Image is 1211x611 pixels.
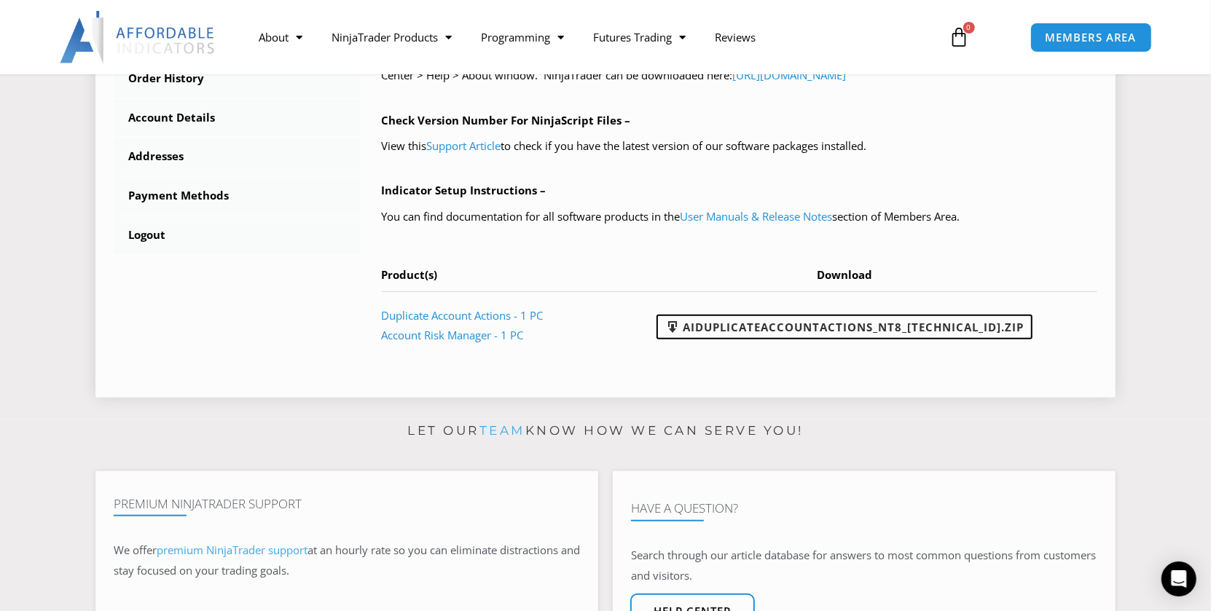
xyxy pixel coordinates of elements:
span: Download [817,267,872,282]
nav: Menu [244,20,932,54]
a: Account Details [114,99,360,137]
a: team [479,423,525,438]
a: Support Article [427,138,501,153]
a: Duplicate Account Actions - 1 PC [382,308,544,323]
p: Search through our article database for answers to most common questions from customers and visit... [631,545,1097,586]
a: Order History [114,60,360,98]
h4: Have A Question? [631,501,1097,516]
h4: Premium NinjaTrader Support [114,497,580,511]
img: LogoAI | Affordable Indicators – NinjaTrader [60,11,216,63]
span: MEMBERS AREA [1046,32,1137,43]
span: at an hourly rate so you can eliminate distractions and stay focused on your trading goals. [114,543,580,578]
a: premium NinjaTrader support [157,543,307,557]
a: [URL][DOMAIN_NAME] [733,68,847,82]
b: Check Version Number For NinjaScript Files – [382,113,631,127]
span: 0 [963,22,975,33]
div: Open Intercom Messenger [1161,561,1196,596]
a: Programming [466,20,579,54]
p: You can find documentation for all software products in the section of Members Area. [382,207,1098,227]
a: Addresses [114,138,360,176]
a: Logout [114,216,360,254]
a: Reviews [700,20,770,54]
p: Let our know how we can serve you! [95,419,1116,443]
a: Futures Trading [579,20,700,54]
span: We offer [114,543,157,557]
a: MEMBERS AREA [1030,23,1152,52]
b: Indicator Setup Instructions – [382,183,546,197]
a: Account Risk Manager - 1 PC [382,328,524,342]
p: View this to check if you have the latest version of our software packages installed. [382,136,1098,157]
a: Payment Methods [114,177,360,215]
a: AIDuplicateAccountActions_NT8_[TECHNICAL_ID].zip [657,315,1032,339]
a: User Manuals & Release Notes [681,209,833,224]
a: 0 [928,16,992,58]
span: Product(s) [382,267,438,282]
a: NinjaTrader Products [317,20,466,54]
a: About [244,20,317,54]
